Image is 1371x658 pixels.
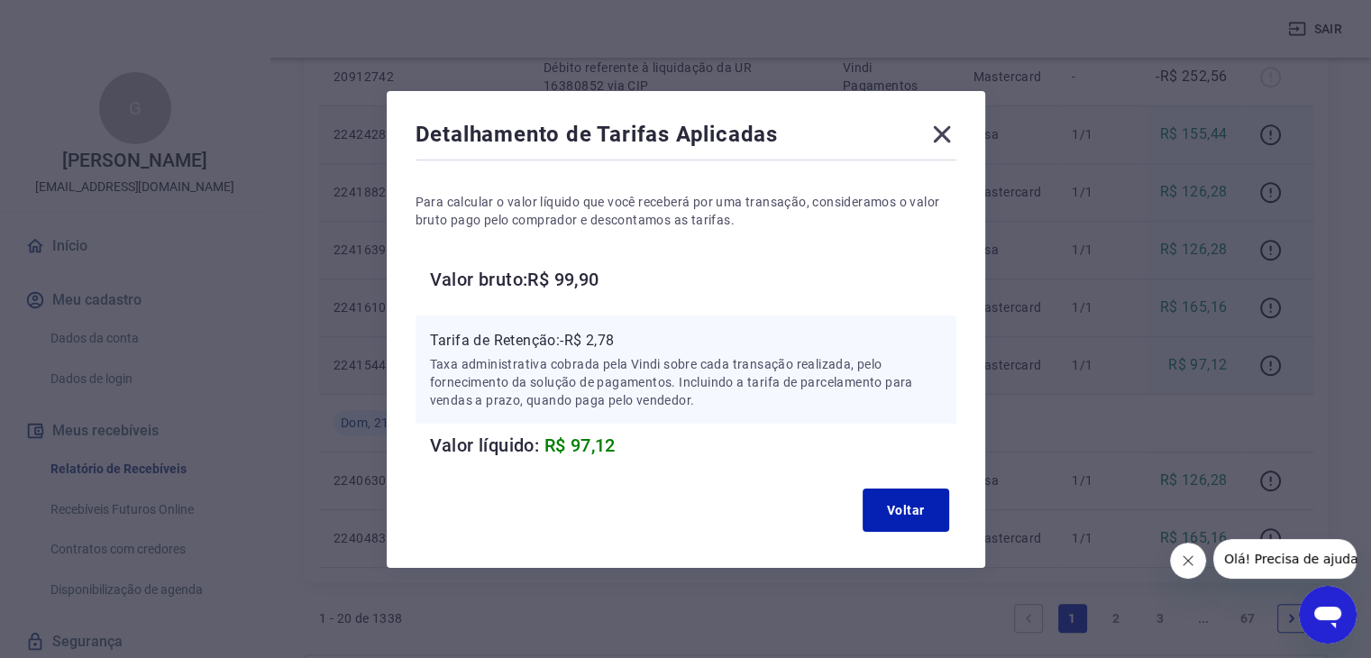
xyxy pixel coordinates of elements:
span: R$ 97,12 [544,434,616,456]
h6: Valor líquido: [430,431,956,460]
span: Olá! Precisa de ajuda? [11,13,151,27]
iframe: Botão para abrir a janela de mensagens [1299,586,1357,644]
h6: Valor bruto: R$ 99,90 [430,265,956,294]
button: Voltar [863,489,949,532]
iframe: Fechar mensagem [1170,543,1206,579]
p: Tarifa de Retenção: -R$ 2,78 [430,330,942,352]
div: Detalhamento de Tarifas Aplicadas [416,120,956,156]
p: Taxa administrativa cobrada pela Vindi sobre cada transação realizada, pelo fornecimento da soluç... [430,355,942,409]
p: Para calcular o valor líquido que você receberá por uma transação, consideramos o valor bruto pag... [416,193,956,229]
iframe: Mensagem da empresa [1213,539,1357,579]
